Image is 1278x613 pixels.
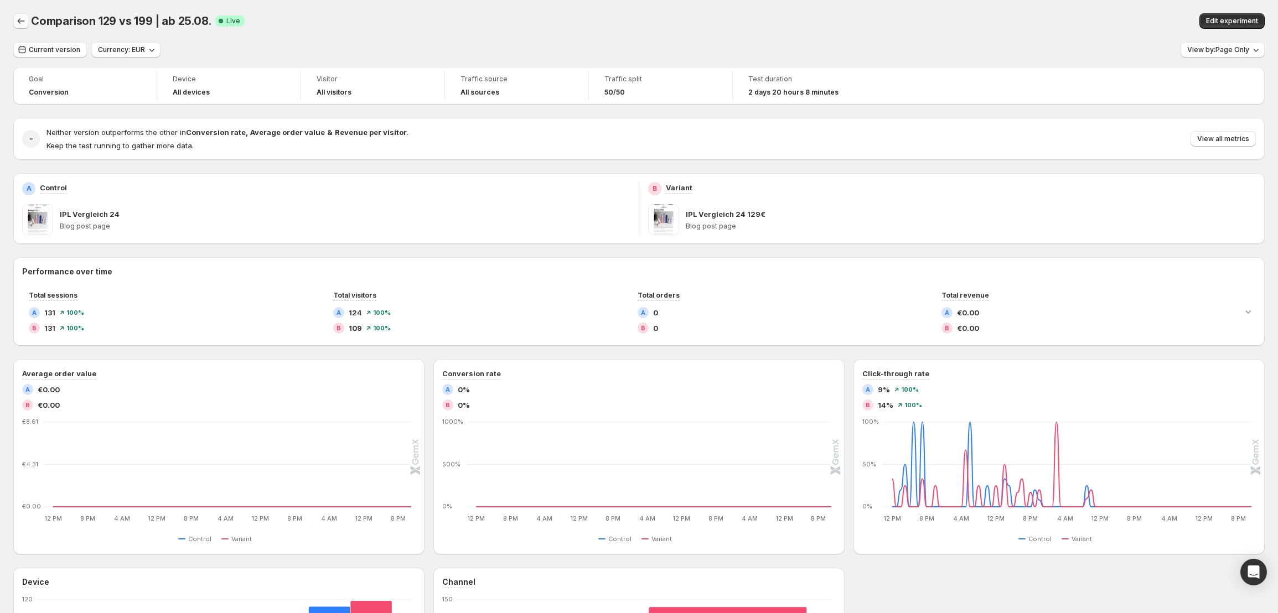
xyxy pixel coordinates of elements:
button: Back [13,13,29,29]
a: Traffic sourceAll sources [461,74,573,98]
span: 124 [349,307,362,318]
strong: Average order value [250,128,325,137]
span: 0% [458,399,470,411]
span: Device [173,75,285,84]
text: €8.61 [22,418,38,425]
button: Control [178,532,216,546]
span: 100 % [904,402,922,408]
span: €0.00 [957,307,979,318]
strong: Revenue per visitor [335,128,407,137]
text: 12 PM [148,515,165,522]
span: 100 % [66,309,84,316]
span: 100 % [66,325,84,331]
strong: Conversion rate [186,128,246,137]
h4: All visitors [317,88,351,97]
text: 8 PM [606,515,620,522]
h2: A [866,386,870,393]
span: Test duration [748,75,861,84]
text: 8 PM [1023,515,1038,522]
text: €0.00 [22,502,41,510]
p: IPL Vergleich 24 129€ [686,209,765,220]
text: 500% [442,460,461,468]
text: 100% [862,418,879,425]
span: Variant [651,534,672,543]
button: Variant [221,532,256,546]
h2: B [641,325,645,331]
img: IPL Vergleich 24 129€ [648,204,679,235]
text: 12 PM [987,515,1005,522]
button: Expand chart [1240,304,1256,319]
span: 14% [878,399,893,411]
p: Blog post page [60,222,630,231]
text: 4 AM [742,515,758,522]
button: Currency: EUR [91,42,161,58]
p: Control [40,182,67,193]
span: Keep the test running to gather more data. [46,141,194,150]
span: €0.00 [38,384,60,395]
text: 8 PM [708,515,723,522]
text: 0% [862,502,872,510]
span: Variant [231,534,252,543]
h2: B [866,402,870,408]
h2: Performance over time [22,266,1256,277]
text: 12 PM [355,515,372,522]
span: Variant [1072,534,1092,543]
h3: Click-through rate [862,368,929,379]
h2: B [945,325,949,331]
span: 100 % [901,386,919,393]
span: 0 [653,307,658,318]
text: 8 PM [811,515,826,522]
span: 0% [458,384,470,395]
text: 12 PM [467,515,485,522]
text: 8 PM [919,515,934,522]
text: 4 AM [536,515,552,522]
span: Traffic source [461,75,573,84]
p: IPL Vergleich 24 [60,209,120,220]
span: Total visitors [333,291,376,299]
text: 8 PM [391,515,406,522]
strong: & [327,128,333,137]
p: Blog post page [686,222,1256,231]
text: 12 PM [775,515,793,522]
h2: B [653,184,657,193]
h2: A [27,184,32,193]
h2: B [446,402,450,408]
h4: All sources [461,88,499,97]
span: Total orders [638,291,680,299]
span: Traffic split [604,75,717,84]
text: 4 AM [218,515,234,522]
button: Variant [641,532,676,546]
h2: B [25,402,30,408]
span: Control [1028,534,1052,543]
text: 1000% [442,418,463,425]
text: 8 PM [80,515,95,522]
text: 12 PM [672,515,690,522]
h2: A [25,386,30,393]
text: €4.31 [22,460,38,468]
h2: B [337,325,341,331]
button: View all metrics [1191,131,1256,147]
img: IPL Vergleich 24 [22,204,53,235]
h2: - [29,133,33,144]
span: Conversion [29,88,69,97]
span: 9% [878,384,890,395]
span: €0.00 [38,399,60,411]
span: Comparison 129 vs 199 | ab 25.08. [31,14,211,28]
a: GoalConversion [29,74,141,98]
text: 12 PM [1195,515,1213,522]
span: Current version [29,45,80,54]
span: Live [226,17,240,25]
text: 4 AM [953,515,969,522]
span: 131 [44,307,55,318]
text: 12 PM [883,515,901,522]
button: Edit experiment [1199,13,1265,29]
div: Open Intercom Messenger [1240,559,1267,585]
a: Test duration2 days 20 hours 8 minutes [748,74,861,98]
button: Current version [13,42,87,58]
h2: A [945,309,949,316]
button: View by:Page Only [1181,42,1265,58]
a: DeviceAll devices [173,74,285,98]
span: 50/50 [604,88,625,97]
text: 8 PM [1127,515,1142,522]
p: Variant [666,182,692,193]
